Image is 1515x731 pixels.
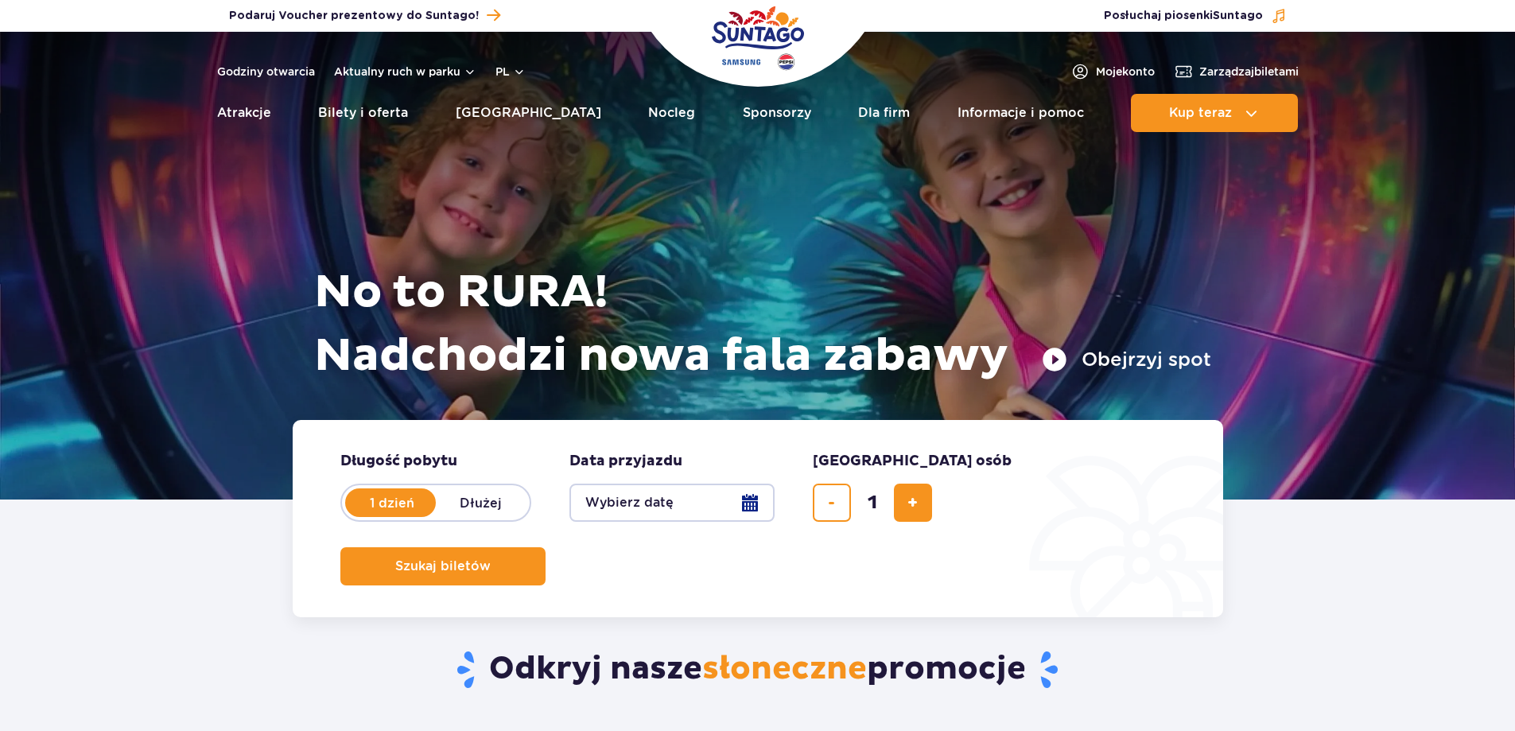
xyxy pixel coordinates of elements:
[456,94,601,132] a: [GEOGRAPHIC_DATA]
[1131,94,1298,132] button: Kup teraz
[702,649,867,689] span: słoneczne
[1199,64,1299,80] span: Zarządzaj biletami
[1174,62,1299,81] a: Zarządzajbiletami
[958,94,1084,132] a: Informacje i pomoc
[340,547,546,585] button: Szukaj biletów
[1169,106,1232,120] span: Kup teraz
[813,452,1012,471] span: [GEOGRAPHIC_DATA] osób
[1213,10,1263,21] span: Suntago
[894,484,932,522] button: dodaj bilet
[436,486,526,519] label: Dłużej
[314,261,1211,388] h1: No to RURA! Nadchodzi nowa fala zabawy
[217,94,271,132] a: Atrakcje
[347,486,437,519] label: 1 dzień
[395,559,491,574] span: Szukaj biletów
[813,484,851,522] button: usuń bilet
[340,452,457,471] span: Długość pobytu
[318,94,408,132] a: Bilety i oferta
[1104,8,1287,24] button: Posłuchaj piosenkiSuntago
[293,420,1223,617] form: Planowanie wizyty w Park of Poland
[1042,347,1211,372] button: Obejrzyj spot
[569,452,682,471] span: Data przyjazdu
[569,484,775,522] button: Wybierz datę
[292,649,1223,690] h2: Odkryj nasze promocje
[217,64,315,80] a: Godziny otwarcia
[229,5,500,26] a: Podaruj Voucher prezentowy do Suntago!
[1070,62,1155,81] a: Mojekonto
[853,484,892,522] input: liczba biletów
[229,8,479,24] span: Podaruj Voucher prezentowy do Suntago!
[334,65,476,78] button: Aktualny ruch w parku
[858,94,910,132] a: Dla firm
[495,64,526,80] button: pl
[648,94,695,132] a: Nocleg
[1104,8,1263,24] span: Posłuchaj piosenki
[743,94,811,132] a: Sponsorzy
[1096,64,1155,80] span: Moje konto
